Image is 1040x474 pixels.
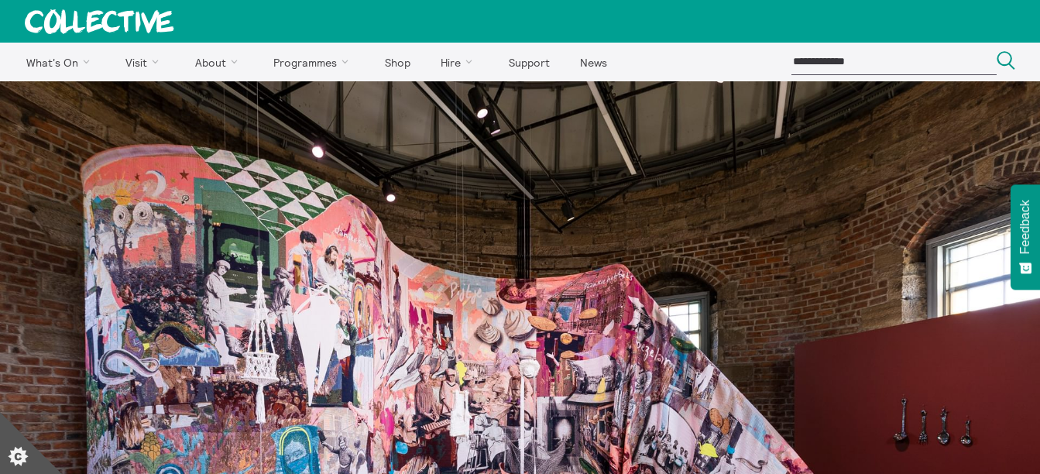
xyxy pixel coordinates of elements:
a: What's On [12,43,109,81]
button: Feedback - Show survey [1011,184,1040,290]
a: About [181,43,257,81]
a: Shop [371,43,424,81]
a: Hire [427,43,493,81]
a: Support [495,43,563,81]
a: News [566,43,620,81]
a: Visit [112,43,179,81]
span: Feedback [1018,200,1032,254]
a: Programmes [260,43,369,81]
